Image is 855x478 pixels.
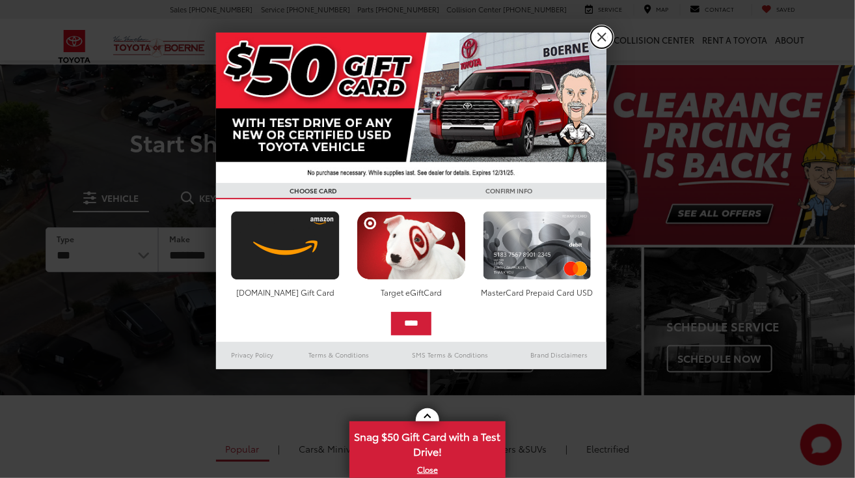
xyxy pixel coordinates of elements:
h3: CONFIRM INFO [411,183,606,199]
a: Brand Disclaimers [511,347,606,363]
img: 42635_top_851395.jpg [216,33,606,183]
span: Snag $50 Gift Card with a Test Drive! [351,423,504,462]
h3: CHOOSE CARD [216,183,411,199]
img: amazoncard.png [228,211,343,280]
a: Terms & Conditions [289,347,388,363]
a: Privacy Policy [216,347,289,363]
img: mastercard.png [480,211,595,280]
a: SMS Terms & Conditions [388,347,511,363]
div: [DOMAIN_NAME] Gift Card [228,287,343,298]
div: Target eGiftCard [353,287,468,298]
img: targetcard.png [353,211,468,280]
div: MasterCard Prepaid Card USD [480,287,595,298]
